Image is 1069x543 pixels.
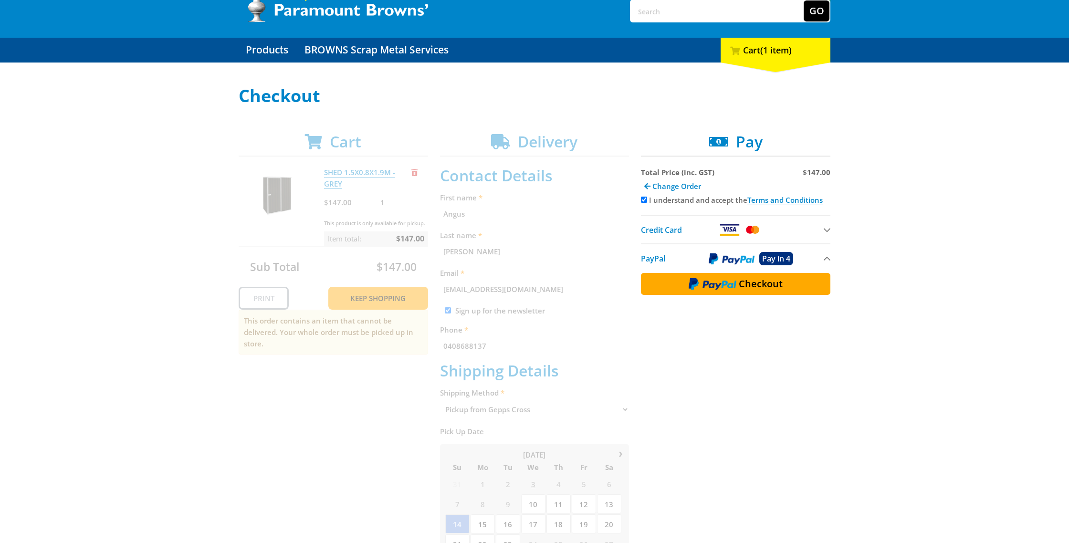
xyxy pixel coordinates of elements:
[721,38,830,63] div: Cart
[739,279,783,289] span: Checkout
[641,243,830,273] button: PayPal Pay in 4
[239,86,830,105] h1: Checkout
[736,131,763,152] span: Pay
[804,0,829,21] button: Go
[641,215,830,243] button: Credit Card
[760,44,792,56] span: (1 item)
[652,181,701,191] span: Change Order
[631,0,804,21] input: Search
[709,253,755,265] img: PayPal
[641,273,830,295] button: Checkout
[649,195,823,205] label: I understand and accept the
[762,253,790,264] span: Pay in 4
[641,253,665,264] span: PayPal
[747,195,823,205] a: Terms and Conditions
[641,197,647,203] input: Please accept the terms and conditions.
[689,278,736,290] img: PayPal
[641,225,682,235] span: Credit Card
[803,167,830,177] strong: $147.00
[297,38,456,63] a: Go to the BROWNS Scrap Metal Services page
[239,38,295,63] a: Go to the Products page
[641,167,714,177] strong: Total Price (inc. GST)
[744,224,761,236] img: Mastercard
[641,178,704,194] a: Change Order
[719,224,740,236] img: Visa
